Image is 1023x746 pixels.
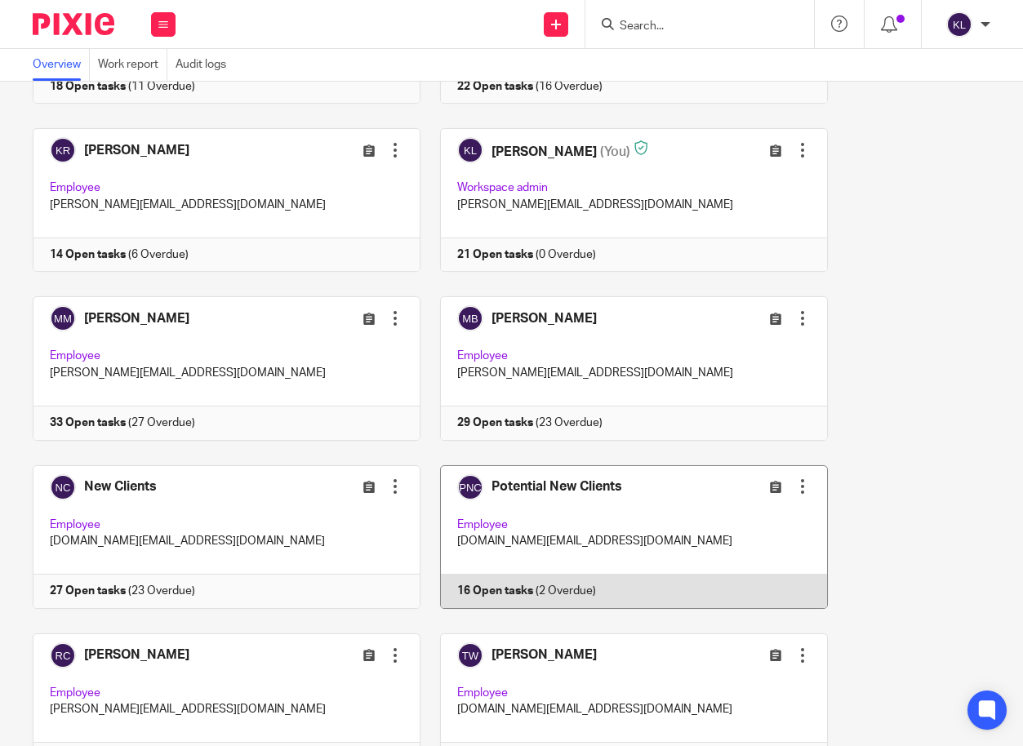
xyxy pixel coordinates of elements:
[618,20,765,34] input: Search
[33,49,90,81] a: Overview
[176,49,234,81] a: Audit logs
[33,13,114,35] img: Pixie
[98,49,167,81] a: Work report
[946,11,972,38] img: svg%3E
